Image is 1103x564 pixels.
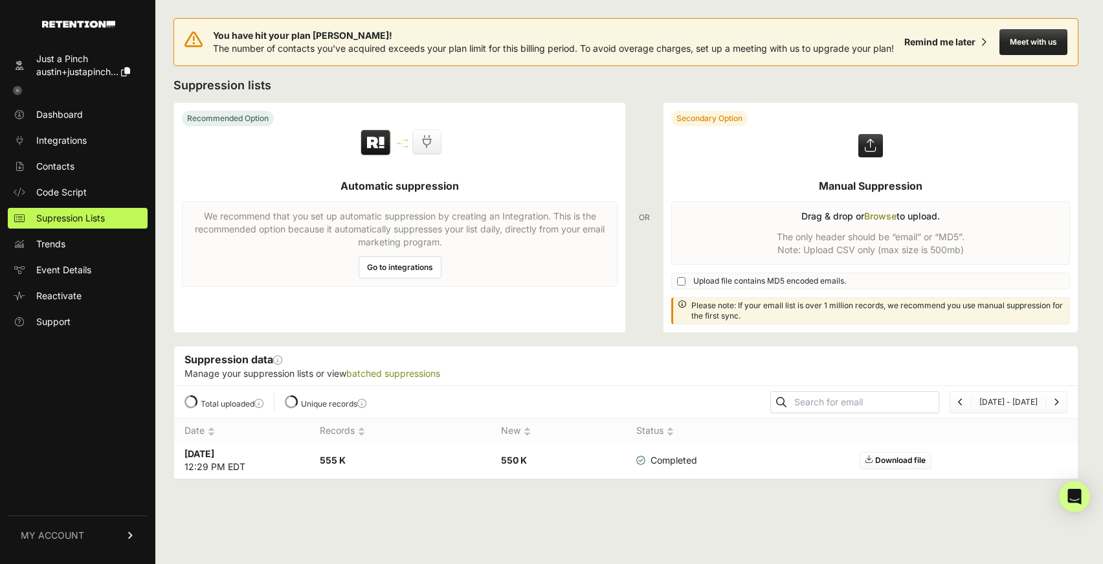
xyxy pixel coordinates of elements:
[8,182,148,203] a: Code Script
[36,108,83,121] span: Dashboard
[501,455,527,466] strong: 550 K
[677,277,685,286] input: Upload file contains MD5 encoded emails.
[8,515,148,555] a: MY ACCOUNT
[524,427,531,436] img: no_sort-eaf950dc5ab64cae54d48a5578032e96f70b2ecb7d747501f34c8f2db400fb66.gif
[21,529,84,542] span: MY ACCOUNT
[359,129,392,157] img: Retention
[340,178,459,194] h5: Automatic suppression
[950,391,1067,413] nav: Page navigation
[626,419,717,443] th: Status
[36,186,87,199] span: Code Script
[208,427,215,436] img: no_sort-eaf950dc5ab64cae54d48a5578032e96f70b2ecb7d747501f34c8f2db400fb66.gif
[860,452,931,469] a: Download file
[174,419,309,443] th: Date
[8,208,148,229] a: Supression Lists
[36,134,87,147] span: Integrations
[36,264,91,276] span: Event Details
[36,52,130,65] div: Just a Pinch
[201,399,263,409] label: Total uploaded
[36,160,74,173] span: Contacts
[309,419,490,443] th: Records
[792,393,939,411] input: Search for email
[667,427,674,436] img: no_sort-eaf950dc5ab64cae54d48a5578032e96f70b2ecb7d747501f34c8f2db400fb66.gif
[36,289,82,302] span: Reactivate
[42,21,115,28] img: Retention.com
[36,212,105,225] span: Supression Lists
[397,142,408,144] img: integration
[213,43,894,54] span: The number of contacts you've acquired exceeds your plan limit for this billing period. To avoid ...
[174,346,1078,385] div: Suppression data
[36,66,118,77] span: austin+justapinch...
[213,29,894,42] span: You have hit your plan [PERSON_NAME]!
[320,455,346,466] strong: 555 K
[8,130,148,151] a: Integrations
[397,146,408,148] img: integration
[1059,481,1090,512] div: Open Intercom Messenger
[359,256,441,278] a: Go to integrations
[173,76,1078,95] h2: Suppression lists
[184,448,214,459] strong: [DATE]
[904,36,975,49] div: Remind me later
[182,111,274,126] div: Recommended Option
[693,276,846,286] span: Upload file contains MD5 encoded emails.
[971,397,1045,407] li: [DATE] - [DATE]
[639,102,650,333] div: OR
[36,315,71,328] span: Support
[8,156,148,177] a: Contacts
[174,442,309,479] td: 12:29 PM EDT
[36,238,65,251] span: Trends
[184,367,1067,380] p: Manage your suppression lists or view
[8,234,148,254] a: Trends
[358,427,365,436] img: no_sort-eaf950dc5ab64cae54d48a5578032e96f70b2ecb7d747501f34c8f2db400fb66.gif
[8,286,148,306] a: Reactivate
[397,139,408,141] img: integration
[8,260,148,280] a: Event Details
[999,29,1067,55] button: Meet with us
[491,419,626,443] th: New
[190,210,609,249] p: We recommend that you set up automatic suppression by creating an Integration. This is the recomm...
[301,399,366,409] label: Unique records
[8,49,148,82] a: Just a Pinch austin+justapinch...
[8,104,148,125] a: Dashboard
[636,454,697,467] span: Completed
[958,397,963,407] a: Previous
[346,368,440,379] a: batched suppressions
[899,30,992,54] button: Remind me later
[8,311,148,332] a: Support
[1054,397,1059,407] a: Next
